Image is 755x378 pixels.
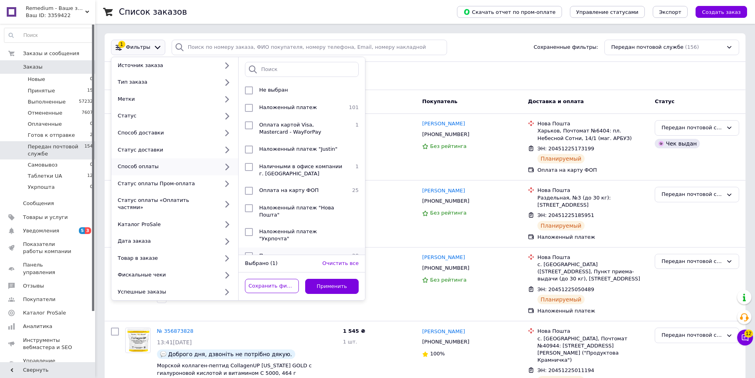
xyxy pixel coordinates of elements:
div: Наложенный платеж [537,234,648,241]
button: Экспорт [653,6,688,18]
span: Принятые [28,87,55,94]
div: Статус оплаты Пром-оплата [115,180,219,187]
span: 1 545 ₴ [343,328,365,334]
span: 12 [87,173,93,180]
div: Планируемый [537,221,585,230]
div: Источник заказа [115,62,219,69]
a: Создать заказ [688,9,747,15]
img: Фото товару [126,328,149,353]
span: 1 [349,121,359,129]
button: Скачать отчет по пром-оплате [457,6,562,18]
span: Передан почтовой службе [28,143,84,157]
span: 1 [349,163,359,171]
span: Создать заказ [702,9,741,15]
span: 3 [85,227,91,234]
span: Заказы и сообщения [23,50,79,57]
div: [PHONE_NUMBER] [421,196,471,206]
input: Поиск [4,28,93,42]
button: Сохранить фильтр [245,279,299,294]
a: [PERSON_NAME] [422,187,465,195]
span: Показатели работы компании [23,241,73,255]
span: Управление статусами [576,9,638,15]
div: Дата заказа [115,238,219,245]
a: [PERSON_NAME] [422,254,465,261]
span: Каталог ProSale [23,309,66,317]
a: Морской коллаген-пептид CollagenUP [US_STATE] GOLD с гиалуроновой кислотой и витамином C 5000, 464 г [157,363,312,376]
div: Каталог ProSale [115,221,219,228]
div: Передан почтовой службе [661,124,723,132]
span: Наложенный платеж "Justin" [259,146,338,152]
span: Уведомления [23,227,59,234]
span: ЭН: 20451225173199 [537,146,594,152]
span: Оплаченные [28,121,62,128]
span: Отмененные [28,109,62,117]
span: Наличными в офисе компании г. [GEOGRAPHIC_DATA] [259,163,342,177]
input: Поиск по номеру заказа, ФИО покупателя, номеру телефона, Email, номеру накладной [172,40,447,55]
div: Передан почтовой службе [661,190,723,199]
div: Передан почтовой службе [661,331,723,340]
div: Метки [115,96,219,103]
span: 7607 [82,109,93,117]
span: 101 [349,104,359,111]
span: Сохранить фильтр [248,282,295,290]
span: Выполненные [28,98,66,106]
div: Планируемый [537,154,585,163]
span: 0 [90,121,93,128]
div: Статус доставки [115,146,219,154]
div: Нова Пошта [537,187,648,194]
button: Создать заказ [696,6,747,18]
div: Раздельная, №3 (до 30 кг): [STREET_ADDRESS] [537,194,648,209]
div: Нова Пошта [537,254,648,261]
div: Наложенный платеж [537,307,648,315]
div: с. [GEOGRAPHIC_DATA], Почтомат №40944: [STREET_ADDRESS][PERSON_NAME] ("Продуктова Крамничка") [537,335,648,364]
h1: Список заказов [119,7,187,17]
button: Управление статусами [570,6,645,18]
a: [PERSON_NAME] [422,120,465,128]
div: Нова Пошта [537,120,648,127]
div: [PHONE_NUMBER] [421,337,471,347]
span: ЭН: 20451225011194 [537,367,594,373]
span: Доставка и оплата [528,98,584,104]
span: Скачать отчет по пром-оплате [463,8,556,15]
span: Передан почтовой службе [611,44,683,51]
button: Применить [305,279,359,294]
div: Харьков, Почтомат №6404: пл. Небесной Сотни, 14/1 (маг. АРБУЗ) [537,127,648,142]
span: Панель управления [23,261,73,276]
a: Фото товару [125,328,151,353]
span: ЭН: 20451225050489 [537,286,594,292]
span: 0 [90,161,93,169]
span: (156) [685,44,699,50]
div: [PHONE_NUMBER] [421,263,471,273]
span: Очистить все [322,260,359,266]
a: [PERSON_NAME] [422,328,465,336]
span: Не выбран [259,87,288,93]
span: Сохраненные фильтры: [533,44,598,51]
span: Новые [28,76,45,83]
span: Самовывоз [28,161,57,169]
span: Укрпошта [28,184,55,191]
div: Передан почтовой службе [661,257,723,266]
div: [PHONE_NUMBER] [421,129,471,140]
div: 1 [118,41,125,48]
span: 25 [349,187,359,194]
span: 100% [430,351,445,357]
span: Покупатели [23,296,55,303]
span: Статус [655,98,675,104]
div: Выбрано (1) [242,260,319,267]
span: Сообщения [23,200,54,207]
span: Таблетки UA [28,173,62,180]
span: 0 [90,184,93,191]
img: :speech_balloon: [160,351,166,357]
span: Пром-оплата [259,253,294,259]
div: с. [GEOGRAPHIC_DATA] ([STREET_ADDRESS], Пункт приема-выдачи (до 30 кг), [STREET_ADDRESS] [537,261,648,283]
div: Тип заказа [115,79,219,86]
span: Заказы [23,63,42,71]
span: Доброго дня, дзвоніть не потрібно дякую. [168,351,292,357]
div: Статус оплаты «Оплатить частями» [115,197,219,211]
div: Ваш ID: 3359422 [26,12,95,19]
input: Поиск [245,62,359,77]
span: Экспорт [659,9,681,15]
div: Чек выдан [655,139,700,148]
div: Товар в заказе [115,255,219,262]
